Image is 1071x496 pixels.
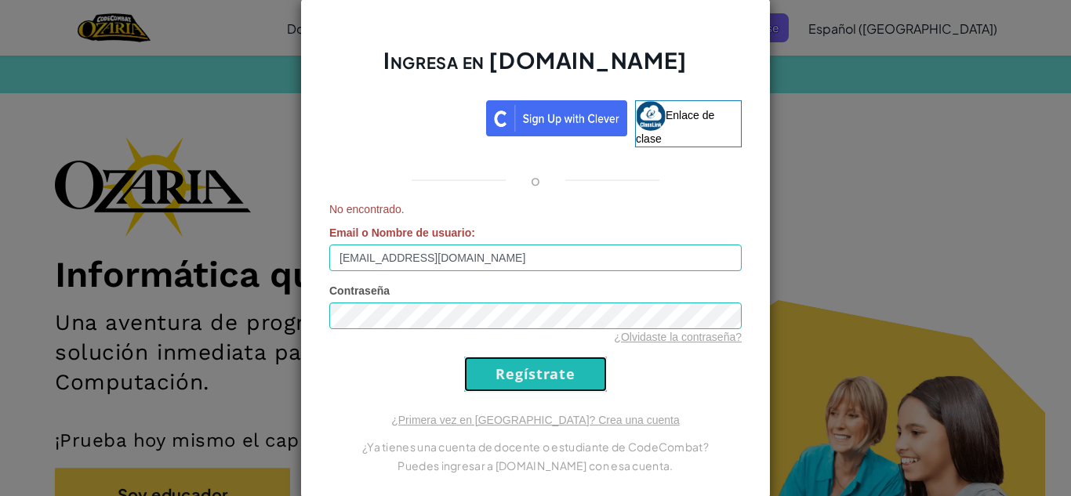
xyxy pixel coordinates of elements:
a: ¿Olvidaste la contraseña? [614,331,742,343]
font: Enlace de clase [636,108,714,144]
font: ¿Ya tienes una cuenta de docente o estudiante de CodeCombat? [362,440,709,454]
font: Email o Nombre de usuario [329,226,471,239]
font: Contraseña [329,284,390,297]
font: o [531,171,540,189]
img: classlink-logo-small.png [636,101,666,131]
img: clever_sso_button@2x.png [486,100,627,136]
input: Regístrate [464,357,607,392]
font: Ingresa en [DOMAIN_NAME] [383,46,687,74]
font: Puedes ingresar a [DOMAIN_NAME] con esa cuenta. [398,458,673,472]
font: No encontrado. [329,203,405,215]
a: ¿Primera vez en [GEOGRAPHIC_DATA]? Crea una cuenta [391,414,680,426]
iframe: Botón de Acceder con Google [321,99,486,133]
font: : [471,226,475,239]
